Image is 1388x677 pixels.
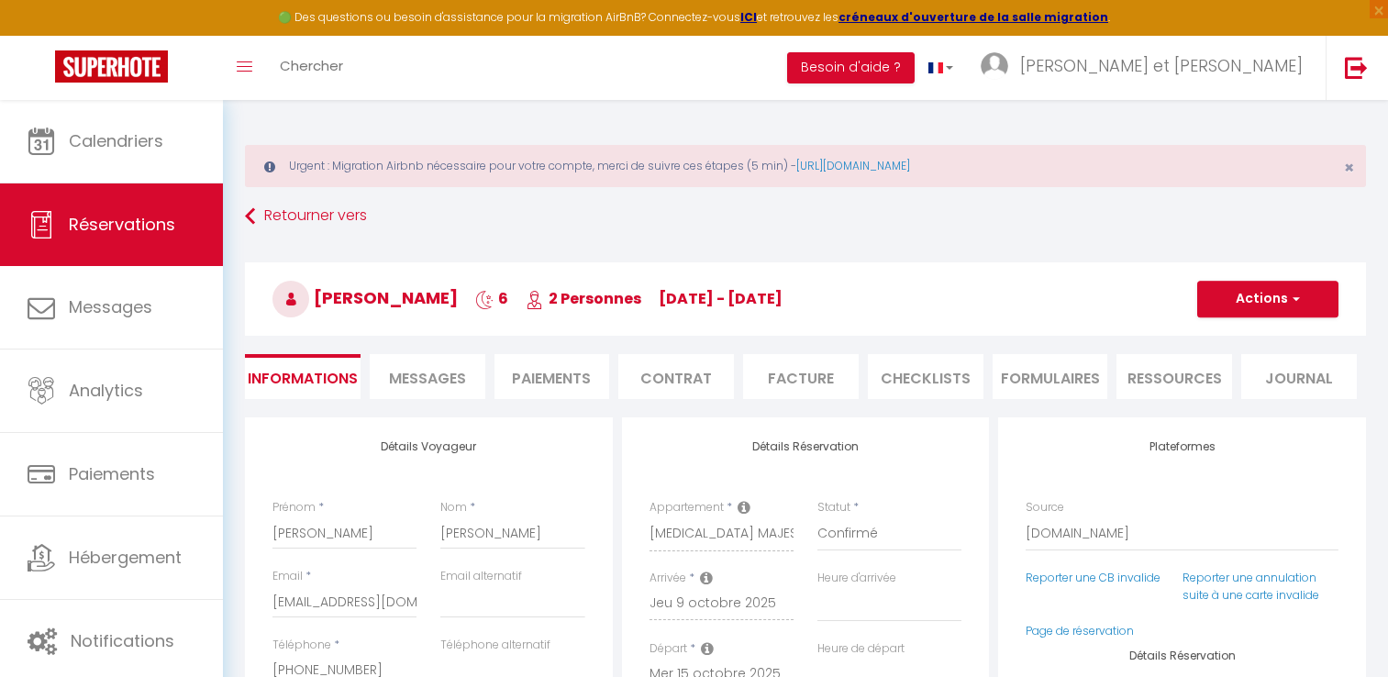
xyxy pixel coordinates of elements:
a: Chercher [266,36,357,100]
label: Arrivée [650,570,686,587]
button: Actions [1197,281,1338,317]
span: 6 [475,288,508,309]
span: Hébergement [69,546,182,569]
span: Réservations [69,213,175,236]
img: logout [1345,56,1368,79]
label: Départ [650,640,687,658]
label: Email [272,568,303,585]
label: Nom [440,499,467,516]
a: Retourner vers [245,200,1366,233]
span: Analytics [69,379,143,402]
span: Messages [69,295,152,318]
li: Paiements [494,354,610,399]
span: Chercher [280,56,343,75]
span: Calendriers [69,129,163,152]
a: Reporter une CB invalide [1026,570,1160,585]
h4: Détails Réservation [1026,649,1338,662]
span: [PERSON_NAME] et [PERSON_NAME] [1020,54,1303,77]
img: ... [981,52,1008,80]
span: [DATE] - [DATE] [659,288,783,309]
a: Page de réservation [1026,623,1134,638]
a: [URL][DOMAIN_NAME] [796,158,910,173]
li: Informations [245,354,361,399]
label: Téléphone alternatif [440,637,550,654]
img: Super Booking [55,50,168,83]
button: Close [1344,160,1354,176]
button: Besoin d'aide ? [787,52,915,83]
h4: Détails Réservation [650,440,962,453]
a: ICI [740,9,757,25]
label: Heure de départ [817,640,905,658]
label: Email alternatif [440,568,522,585]
a: créneaux d'ouverture de la salle migration [838,9,1108,25]
span: Messages [389,368,466,389]
li: FORMULAIRES [993,354,1108,399]
li: CHECKLISTS [868,354,983,399]
div: Urgent : Migration Airbnb nécessaire pour votre compte, merci de suivre ces étapes (5 min) - [245,145,1366,187]
li: Journal [1241,354,1357,399]
label: Appartement [650,499,724,516]
label: Heure d'arrivée [817,570,896,587]
li: Facture [743,354,859,399]
span: [PERSON_NAME] [272,286,458,309]
a: ... [PERSON_NAME] et [PERSON_NAME] [967,36,1326,100]
span: 2 Personnes [526,288,641,309]
a: Reporter une annulation suite à une carte invalide [1183,570,1319,603]
span: Paiements [69,462,155,485]
label: Source [1026,499,1064,516]
span: × [1344,156,1354,179]
h4: Plateformes [1026,440,1338,453]
li: Ressources [1116,354,1232,399]
label: Prénom [272,499,316,516]
span: Notifications [71,629,174,652]
h4: Détails Voyageur [272,440,585,453]
li: Contrat [618,354,734,399]
label: Téléphone [272,637,331,654]
label: Statut [817,499,850,516]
